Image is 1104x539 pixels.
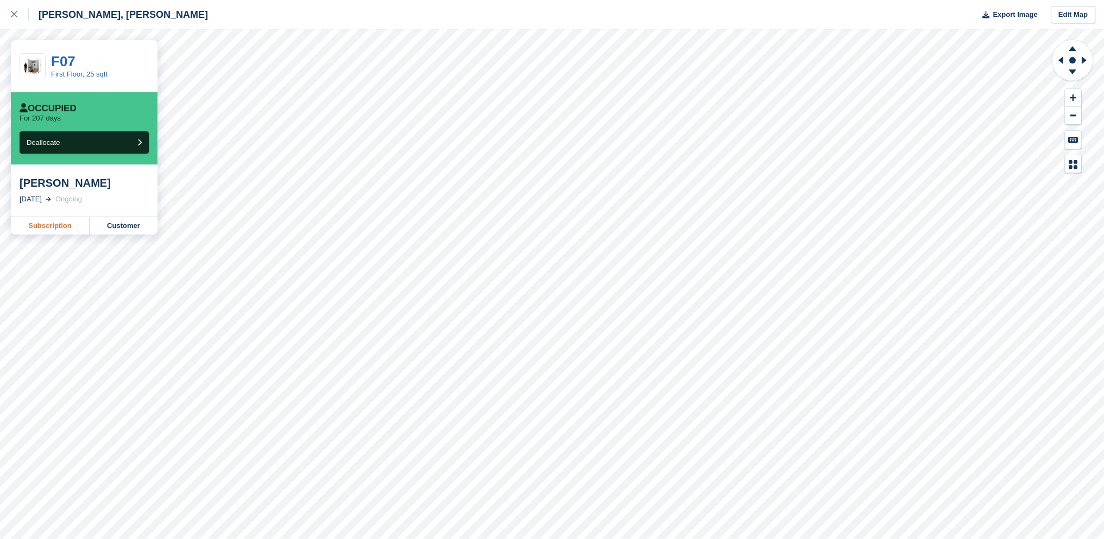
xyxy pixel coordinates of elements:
[46,197,51,201] img: arrow-right-light-icn-cde0832a797a2874e46488d9cf13f60e5c3a73dbe684e267c42b8395dfbc2abf.svg
[55,194,82,205] div: Ongoing
[20,114,61,123] p: For 207 days
[90,217,157,234] a: Customer
[51,53,75,69] a: F07
[27,138,60,147] span: Deallocate
[51,70,108,78] a: First Floor, 25 sqft
[976,6,1038,24] button: Export Image
[993,9,1037,20] span: Export Image
[1051,6,1095,24] a: Edit Map
[20,103,77,114] div: Occupied
[11,217,90,234] a: Subscription
[29,8,208,21] div: [PERSON_NAME], [PERSON_NAME]
[1065,89,1081,107] button: Zoom In
[20,57,45,76] img: 25-sqft-unit.jpg
[1065,131,1081,149] button: Keyboard Shortcuts
[20,176,149,189] div: [PERSON_NAME]
[1065,155,1081,173] button: Map Legend
[20,194,42,205] div: [DATE]
[20,131,149,154] button: Deallocate
[1065,107,1081,125] button: Zoom Out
